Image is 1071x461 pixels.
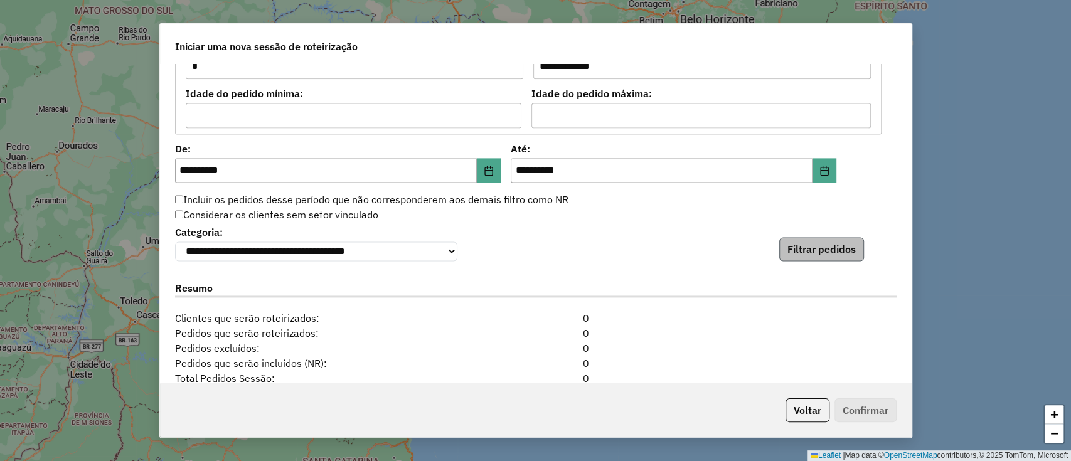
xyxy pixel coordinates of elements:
[477,158,501,183] button: Choose Date
[1050,425,1058,441] span: −
[175,192,568,207] label: Incluir os pedidos desse período que não corresponderem aos demais filtro como NR
[813,158,836,183] button: Choose Date
[175,39,358,54] span: Iniciar uma nova sessão de roteirização
[1050,406,1058,422] span: +
[531,86,871,101] label: Idade do pedido máxima:
[807,450,1071,461] div: Map data © contributors,© 2025 TomTom, Microsoft
[175,207,378,222] label: Considerar os clientes sem setor vinculado
[474,341,597,356] div: 0
[168,326,474,341] span: Pedidos que serão roteirizados:
[175,210,183,218] input: Considerar os clientes sem setor vinculado
[175,280,897,297] label: Resumo
[1045,424,1063,443] a: Zoom out
[474,356,597,371] div: 0
[843,451,845,460] span: |
[168,356,474,371] span: Pedidos que serão incluídos (NR):
[175,141,501,156] label: De:
[786,398,829,422] button: Voltar
[474,310,597,326] div: 0
[474,371,597,386] div: 0
[175,195,183,203] input: Incluir os pedidos desse período que não corresponderem aos demais filtro como NR
[175,225,457,240] label: Categoria:
[779,237,864,261] button: Filtrar pedidos
[511,141,836,156] label: Até:
[168,341,474,356] span: Pedidos excluídos:
[1045,405,1063,424] a: Zoom in
[474,326,597,341] div: 0
[811,451,841,460] a: Leaflet
[168,310,474,326] span: Clientes que serão roteirizados:
[168,371,474,386] span: Total Pedidos Sessão:
[884,451,937,460] a: OpenStreetMap
[186,86,522,101] label: Idade do pedido mínima:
